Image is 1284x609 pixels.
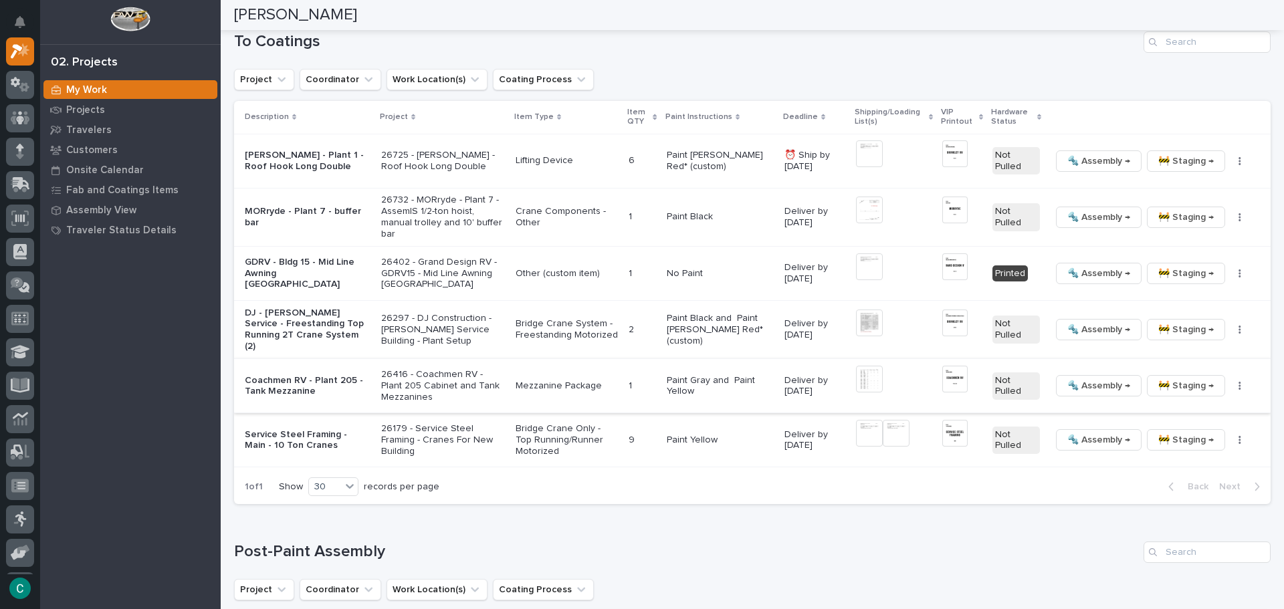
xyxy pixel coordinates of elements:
[1158,432,1214,448] span: 🚧 Staging →
[1056,429,1142,451] button: 🔩 Assembly →
[309,480,341,494] div: 30
[234,471,274,503] p: 1 of 1
[1147,375,1225,396] button: 🚧 Staging →
[629,265,635,279] p: 1
[245,375,370,398] p: Coachmen RV - Plant 205 - Tank Mezzanine
[66,84,107,96] p: My Work
[1158,378,1214,394] span: 🚧 Staging →
[234,134,1271,188] tr: [PERSON_NAME] - Plant 1 - Roof Hook Long Double26725 - [PERSON_NAME] - Roof Hook Long DoubleLifti...
[234,5,357,25] h2: [PERSON_NAME]
[40,120,221,140] a: Travelers
[387,579,488,600] button: Work Location(s)
[627,105,649,130] p: Item QTY
[245,110,289,124] p: Description
[992,372,1040,400] div: Not Pulled
[667,268,774,279] p: No Paint
[516,268,618,279] p: Other (custom item)
[1067,322,1130,338] span: 🔩 Assembly →
[66,164,144,176] p: Onsite Calendar
[1147,263,1225,284] button: 🚧 Staging →
[629,432,637,446] p: 9
[1147,150,1225,172] button: 🚧 Staging →
[784,262,845,285] p: Deliver by [DATE]
[17,16,34,37] div: Notifications
[40,140,221,160] a: Customers
[629,209,635,223] p: 1
[381,313,505,346] p: 26297 - DJ Construction - [PERSON_NAME] Service Building - Plant Setup
[245,206,370,229] p: MORryde - Plant 7 - buffer bar
[516,380,618,392] p: Mezzanine Package
[234,542,1138,562] h1: Post-Paint Assembly
[784,429,845,452] p: Deliver by [DATE]
[234,188,1271,246] tr: MORryde - Plant 7 - buffer bar26732 - MORryde - Plant 7 - AssemIS 1/2-ton hoist, manual trolley a...
[381,195,505,239] p: 26732 - MORryde - Plant 7 - AssemIS 1/2-ton hoist, manual trolley and 10' buffer bar
[629,378,635,392] p: 1
[6,574,34,602] button: users-avatar
[1056,207,1142,228] button: 🔩 Assembly →
[66,144,118,156] p: Customers
[66,205,136,217] p: Assembly View
[1056,375,1142,396] button: 🔩 Assembly →
[234,32,1138,51] h1: To Coatings
[300,579,381,600] button: Coordinator
[381,257,505,290] p: 26402 - Grand Design RV - GDRV15 - Mid Line Awning [GEOGRAPHIC_DATA]
[1214,481,1271,493] button: Next
[234,579,294,600] button: Project
[784,150,845,172] p: ⏰ Ship by [DATE]
[245,150,370,172] p: [PERSON_NAME] - Plant 1 - Roof Hook Long Double
[941,105,976,130] p: VIP Printout
[66,104,105,116] p: Projects
[1067,153,1130,169] span: 🔩 Assembly →
[234,300,1271,358] tr: DJ - [PERSON_NAME] Service - Freestanding Top Running 2T Crane System (2)26297 - DJ Construction ...
[1067,432,1130,448] span: 🔩 Assembly →
[66,124,112,136] p: Travelers
[1158,265,1214,281] span: 🚧 Staging →
[110,7,150,31] img: Workspace Logo
[1158,153,1214,169] span: 🚧 Staging →
[493,579,594,600] button: Coating Process
[855,105,926,130] p: Shipping/Loading List(s)
[1147,319,1225,340] button: 🚧 Staging →
[1158,481,1214,493] button: Back
[992,203,1040,231] div: Not Pulled
[992,427,1040,455] div: Not Pulled
[387,69,488,90] button: Work Location(s)
[40,180,221,200] a: Fab and Coatings Items
[40,200,221,220] a: Assembly View
[516,423,618,457] p: Bridge Crane Only - Top Running/Runner Motorized
[364,481,439,493] p: records per page
[516,206,618,229] p: Crane Components - Other
[66,225,177,237] p: Traveler Status Details
[992,265,1028,282] div: Printed
[40,160,221,180] a: Onsite Calendar
[40,220,221,240] a: Traveler Status Details
[380,110,408,124] p: Project
[381,369,505,402] p: 26416 - Coachmen RV - Plant 205 Cabinet and Tank Mezzanines
[279,481,303,493] p: Show
[992,147,1040,175] div: Not Pulled
[667,150,774,172] p: Paint [PERSON_NAME] Red* (custom)
[784,318,845,341] p: Deliver by [DATE]
[514,110,554,124] p: Item Type
[516,318,618,341] p: Bridge Crane System - Freestanding Motorized
[667,375,774,398] p: Paint Gray and Paint Yellow
[1219,481,1249,493] span: Next
[1056,150,1142,172] button: 🔩 Assembly →
[667,435,774,446] p: Paint Yellow
[1158,209,1214,225] span: 🚧 Staging →
[1067,378,1130,394] span: 🔩 Assembly →
[1056,263,1142,284] button: 🔩 Assembly →
[300,69,381,90] button: Coordinator
[1067,265,1130,281] span: 🔩 Assembly →
[40,100,221,120] a: Projects
[234,247,1271,301] tr: GDRV - Bldg 15 - Mid Line Awning [GEOGRAPHIC_DATA]26402 - Grand Design RV - GDRV15 - Mid Line Awn...
[1144,541,1271,563] input: Search
[1147,207,1225,228] button: 🚧 Staging →
[66,185,179,197] p: Fab and Coatings Items
[381,423,505,457] p: 26179 - Service Steel Framing - Cranes For New Building
[234,69,294,90] button: Project
[1144,31,1271,53] input: Search
[784,375,845,398] p: Deliver by [DATE]
[245,429,370,452] p: Service Steel Framing - Main - 10 Ton Cranes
